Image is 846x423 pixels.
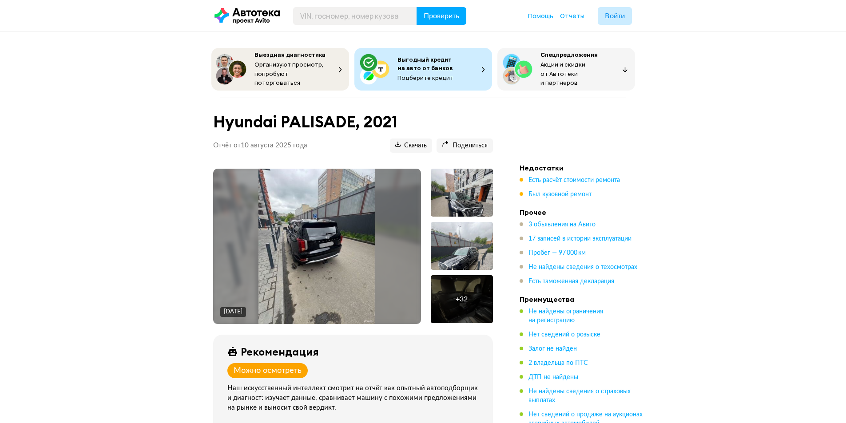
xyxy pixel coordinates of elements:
span: Нет сведений о розыске [528,332,600,338]
span: Войти [605,12,625,20]
div: Наш искусственный интеллект смотрит на отчёт как опытный автоподборщик и диагност: изучает данные... [227,383,482,413]
span: Был кузовной ремонт [528,191,592,198]
span: 2 владельца по ПТС [528,360,588,366]
button: СпецпредложенияАкции и скидки от Автотеки и партнёров [497,48,635,91]
div: + 32 [456,295,468,304]
div: [DATE] [224,308,242,316]
span: Организуют просмотр, попробуют поторговаться [254,60,324,87]
button: Выгодный кредит на авто от банковПодберите кредит [354,48,492,91]
button: Поделиться [437,138,493,153]
span: Проверить [424,12,459,20]
span: Пробег — 97 000 км [528,250,586,256]
span: 17 записей в истории эксплуатации [528,236,632,242]
h4: Преимущества [520,295,644,304]
a: Помощь [528,12,553,20]
h4: Прочее [520,208,644,217]
span: Есть расчёт стоимости ремонта [528,177,620,183]
button: Выездная диагностикаОрганизуют просмотр, попробуют поторговаться [211,48,349,91]
div: Можно осмотреть [234,366,302,376]
input: VIN, госномер, номер кузова [293,7,417,25]
span: 3 объявления на Авито [528,221,596,228]
p: Отчёт от 10 августа 2025 года [213,141,307,150]
div: Рекомендация [241,345,319,358]
img: Main car [258,169,375,324]
span: Не найдены сведения о страховых выплатах [528,388,631,403]
a: Отчёты [560,12,584,20]
span: Выездная диагностика [254,51,326,59]
span: Не найдены ограничения на регистрацию [528,308,603,324]
span: Спецпредложения [540,51,598,59]
span: ДТП не найдены [528,374,578,380]
span: Выгодный кредит на авто от банков [397,55,453,72]
button: Проверить [417,7,466,25]
h1: Hyundai PALISADE, 2021 [213,112,493,131]
span: Есть таможенная декларация [528,278,614,285]
span: Подберите кредит [397,74,453,82]
span: Акции и скидки от Автотеки и партнёров [540,60,585,87]
button: Войти [598,7,632,25]
span: Поделиться [442,142,488,150]
span: Не найдены сведения о техосмотрах [528,264,637,270]
h4: Недостатки [520,163,644,172]
button: Скачать [390,138,432,153]
span: Скачать [395,142,427,150]
span: Залог не найден [528,346,577,352]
